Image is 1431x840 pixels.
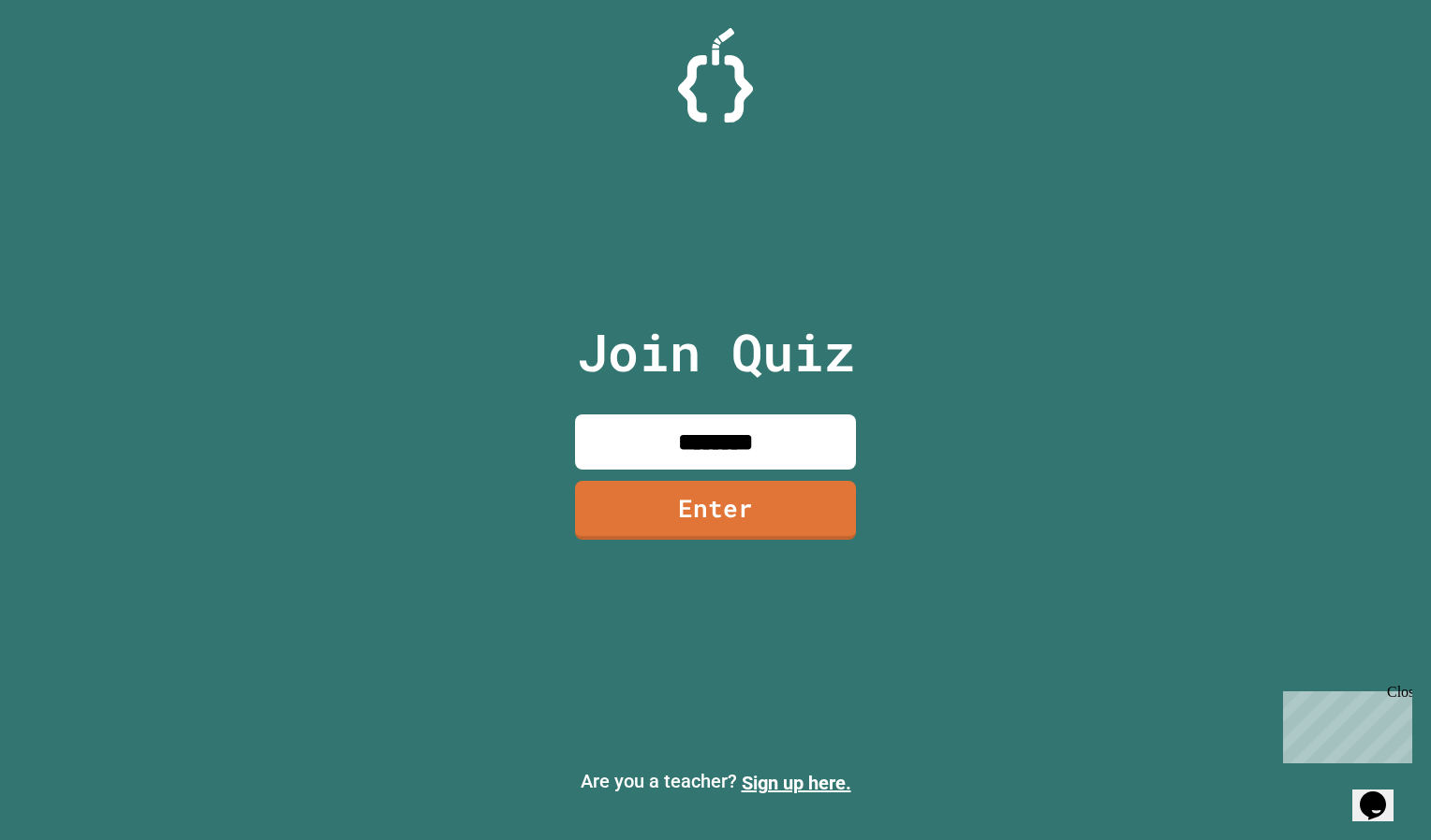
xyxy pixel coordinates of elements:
iframe: chat widget [1276,684,1412,763]
a: Sign up here. [742,772,851,794]
img: Logo.svg [678,28,753,123]
p: Are you a teacher? [15,767,1416,797]
a: Enter [575,481,856,540]
iframe: chat widget [1352,765,1412,821]
p: Join Quiz [577,313,855,391]
div: Chat with us now!Close [7,7,129,119]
